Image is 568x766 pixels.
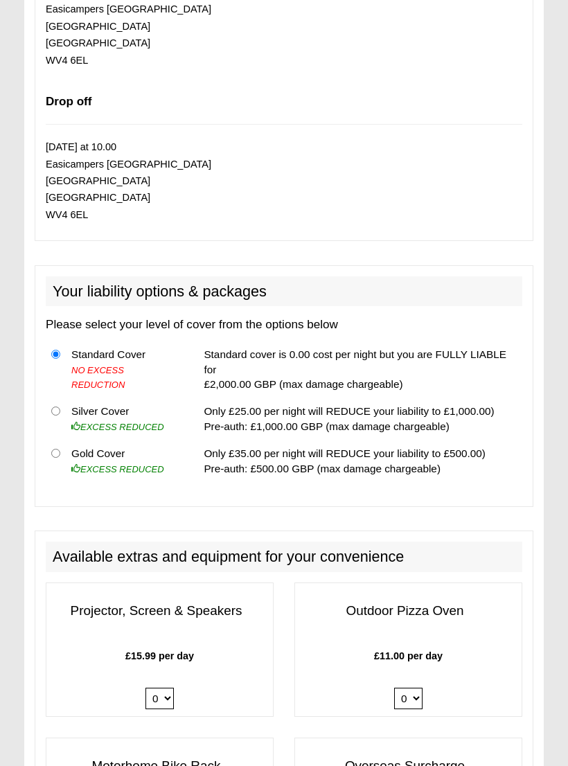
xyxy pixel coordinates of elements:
td: Gold Cover [66,440,184,482]
h3: Outdoor Pizza Oven [295,598,522,626]
td: Only £35.00 per night will REDUCE your liability to £500.00) Pre-auth: £500.00 GBP (max damage ch... [198,440,522,482]
td: Standard cover is 0.00 cost per night but you are FULLY LIABLE for £2,000.00 GBP (max damage char... [198,341,522,399]
td: Only £25.00 per night will REDUCE your liability to £1,000.00) Pre-auth: £1,000.00 GBP (max damag... [198,399,522,441]
h2: Your liability options & packages [46,277,522,308]
i: EXCESS REDUCED [71,422,164,433]
h2: Available extras and equipment for your convenience [46,542,522,573]
small: [DATE] at 10.00 Easicampers [GEOGRAPHIC_DATA] [GEOGRAPHIC_DATA] [GEOGRAPHIC_DATA] WV4 6EL [46,142,211,221]
b: £11.00 per day [374,651,443,662]
b: £15.99 per day [125,651,194,662]
td: Silver Cover [66,399,184,441]
p: Please select your level of cover from the options below [46,317,522,334]
i: NO EXCESS REDUCTION [71,366,125,391]
b: Drop off [46,96,91,109]
i: EXCESS REDUCED [71,465,164,475]
td: Standard Cover [66,341,184,399]
h3: Projector, Screen & Speakers [46,598,273,626]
